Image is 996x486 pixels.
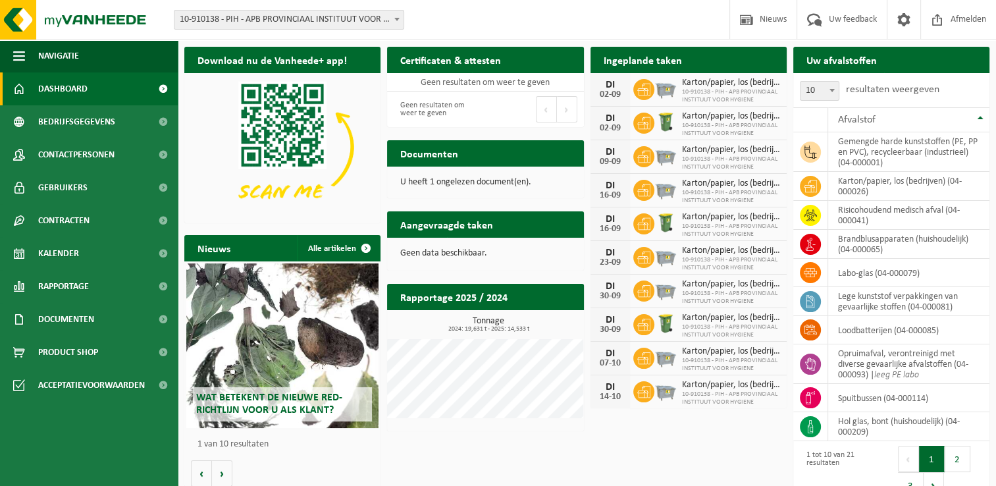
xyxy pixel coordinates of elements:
span: Kalender [38,237,79,270]
h2: Nieuws [184,235,244,261]
div: DI [597,180,623,191]
img: WB-2500-GAL-GY-01 [654,144,677,167]
h2: Certificaten & attesten [387,47,514,72]
span: Karton/papier, los (bedrijven) [682,78,780,88]
div: 16-09 [597,191,623,200]
td: risicohoudend medisch afval (04-000041) [828,201,989,230]
span: Karton/papier, los (bedrijven) [682,145,780,155]
div: 30-09 [597,325,623,335]
span: 10-910138 - PIH - APB PROVINCIAAL INSTITUUT VOOR HYGIENE [682,155,780,171]
span: Product Shop [38,336,98,369]
span: Gebruikers [38,171,88,204]
label: resultaten weergeven [846,84,939,95]
img: WB-2500-GAL-GY-01 [654,77,677,99]
td: labo-glas (04-000079) [828,259,989,287]
span: Bedrijfsgegevens [38,105,115,138]
span: 10 [800,81,839,101]
td: loodbatterijen (04-000085) [828,316,989,344]
span: Karton/papier, los (bedrijven) [682,380,780,391]
img: WB-0240-HPE-GN-50 [654,312,677,335]
div: DI [597,214,623,225]
img: WB-0240-HPE-GN-50 [654,211,677,234]
button: Previous [536,96,557,122]
span: 10-910138 - PIH - APB PROVINCIAAL INSTITUUT VOOR HYGIENE - ANTWERPEN [174,10,404,30]
div: DI [597,147,623,157]
h2: Download nu de Vanheede+ app! [184,47,360,72]
div: 07-10 [597,359,623,368]
span: Rapportage [38,270,89,303]
div: 02-09 [597,124,623,133]
td: Geen resultaten om weer te geven [387,73,583,92]
div: 30-09 [597,292,623,301]
td: karton/papier, los (bedrijven) (04-000026) [828,172,989,201]
span: Karton/papier, los (bedrijven) [682,313,780,323]
img: WB-2500-GAL-GY-01 [654,346,677,368]
p: 1 van 10 resultaten [197,440,374,449]
img: WB-2500-GAL-GY-01 [654,279,677,301]
p: U heeft 1 ongelezen document(en). [400,178,570,187]
span: Karton/papier, los (bedrijven) [682,178,780,189]
div: DI [597,382,623,392]
img: WB-2500-GAL-GY-01 [654,178,677,200]
div: DI [597,281,623,292]
button: Previous [898,446,919,472]
span: Karton/papier, los (bedrijven) [682,279,780,290]
div: DI [597,248,623,258]
a: Bekijk rapportage [486,310,583,336]
div: 14-10 [597,392,623,402]
i: leeg PE labo [874,370,919,380]
span: Karton/papier, los (bedrijven) [682,212,780,223]
span: 10-910138 - PIH - APB PROVINCIAAL INSTITUUT VOOR HYGIENE [682,122,780,138]
span: Contactpersonen [38,138,115,171]
a: Wat betekent de nieuwe RED-richtlijn voor u als klant? [186,263,379,428]
span: 10-910138 - PIH - APB PROVINCIAAL INSTITUUT VOOR HYGIENE - ANTWERPEN [174,11,404,29]
span: Contracten [38,204,90,237]
span: Afvalstof [838,115,876,125]
span: 10-910138 - PIH - APB PROVINCIAAL INSTITUUT VOOR HYGIENE [682,189,780,205]
td: lege kunststof verpakkingen van gevaarlijke stoffen (04-000081) [828,287,989,316]
td: hol glas, bont (huishoudelijk) (04-000209) [828,412,989,441]
span: 10-910138 - PIH - APB PROVINCIAAL INSTITUUT VOOR HYGIENE [682,223,780,238]
td: gemengde harde kunststoffen (PE, PP en PVC), recycleerbaar (industrieel) (04-000001) [828,132,989,172]
div: DI [597,348,623,359]
span: 10 [800,82,839,100]
span: 10-910138 - PIH - APB PROVINCIAAL INSTITUUT VOOR HYGIENE [682,357,780,373]
img: WB-0240-HPE-GN-50 [654,111,677,133]
span: 10-910138 - PIH - APB PROVINCIAAL INSTITUUT VOOR HYGIENE [682,323,780,339]
div: 09-09 [597,157,623,167]
button: 1 [919,446,945,472]
span: Karton/papier, los (bedrijven) [682,111,780,122]
h2: Rapportage 2025 / 2024 [387,284,521,310]
div: 02-09 [597,90,623,99]
span: 10-910138 - PIH - APB PROVINCIAAL INSTITUUT VOOR HYGIENE [682,88,780,104]
p: Geen data beschikbaar. [400,249,570,258]
h2: Aangevraagde taken [387,211,506,237]
span: Karton/papier, los (bedrijven) [682,246,780,256]
td: brandblusapparaten (huishoudelijk) (04-000065) [828,230,989,259]
button: Next [557,96,577,122]
span: 10-910138 - PIH - APB PROVINCIAAL INSTITUUT VOOR HYGIENE [682,391,780,406]
h2: Uw afvalstoffen [793,47,890,72]
span: Dashboard [38,72,88,105]
div: DI [597,113,623,124]
span: 2024: 19,631 t - 2025: 14,533 t [394,326,583,333]
span: 10-910138 - PIH - APB PROVINCIAAL INSTITUUT VOOR HYGIENE [682,290,780,306]
span: 10-910138 - PIH - APB PROVINCIAAL INSTITUUT VOOR HYGIENE [682,256,780,272]
img: Download de VHEPlus App [184,73,380,221]
a: Alle artikelen [298,235,379,261]
span: Karton/papier, los (bedrijven) [682,346,780,357]
h2: Documenten [387,140,471,166]
h2: Ingeplande taken [590,47,695,72]
img: WB-2500-GAL-GY-01 [654,245,677,267]
span: Acceptatievoorwaarden [38,369,145,402]
div: 23-09 [597,258,623,267]
td: opruimafval, verontreinigd met diverse gevaarlijke afvalstoffen (04-000093) | [828,344,989,384]
button: 2 [945,446,970,472]
div: DI [597,80,623,90]
span: Navigatie [38,40,79,72]
div: Geen resultaten om weer te geven [394,95,479,124]
span: Documenten [38,303,94,336]
td: spuitbussen (04-000114) [828,384,989,412]
div: DI [597,315,623,325]
span: Wat betekent de nieuwe RED-richtlijn voor u als klant? [196,392,342,416]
